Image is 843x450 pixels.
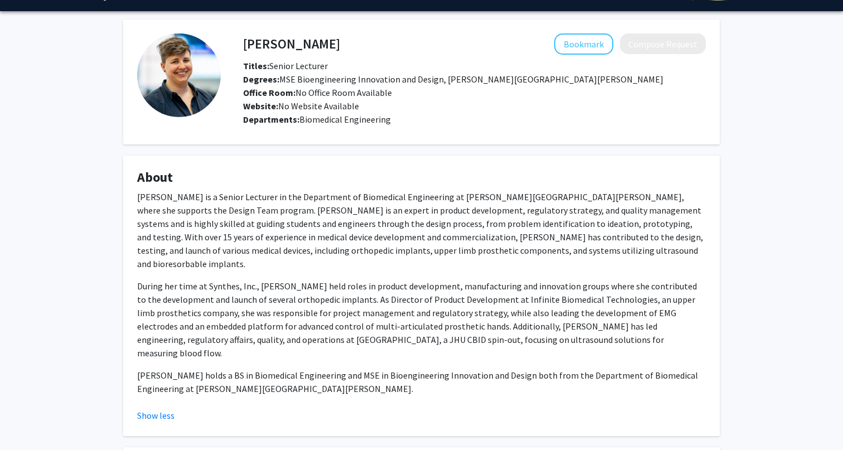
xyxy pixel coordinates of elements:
h4: About [137,170,706,186]
h4: [PERSON_NAME] [243,33,340,54]
button: Compose Request to Michelle Zwernemann [620,33,706,54]
span: No Office Room Available [243,87,392,98]
span: Biomedical Engineering [299,114,391,125]
span: No Website Available [243,100,359,112]
p: During her time at Synthes, Inc., [PERSON_NAME] held roles in product development, manufacturing ... [137,279,706,360]
b: Titles: [243,60,269,71]
span: MSE Bioengineering Innovation and Design, [PERSON_NAME][GEOGRAPHIC_DATA][PERSON_NAME] [243,74,663,85]
span: Senior Lecturer [243,60,328,71]
button: Show less [137,409,175,422]
p: [PERSON_NAME] holds a BS in Biomedical Engineering and MSE in Bioengineering Innovation and Desig... [137,369,706,395]
b: Degrees: [243,74,279,85]
p: [PERSON_NAME] is a Senior Lecturer in the Department of Biomedical Engineering at [PERSON_NAME][G... [137,190,706,270]
b: Departments: [243,114,299,125]
iframe: Chat [8,400,47,442]
b: Website: [243,100,278,112]
button: Add Michelle Zwernemann to Bookmarks [554,33,613,55]
b: Office Room: [243,87,295,98]
img: Profile Picture [137,33,221,117]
